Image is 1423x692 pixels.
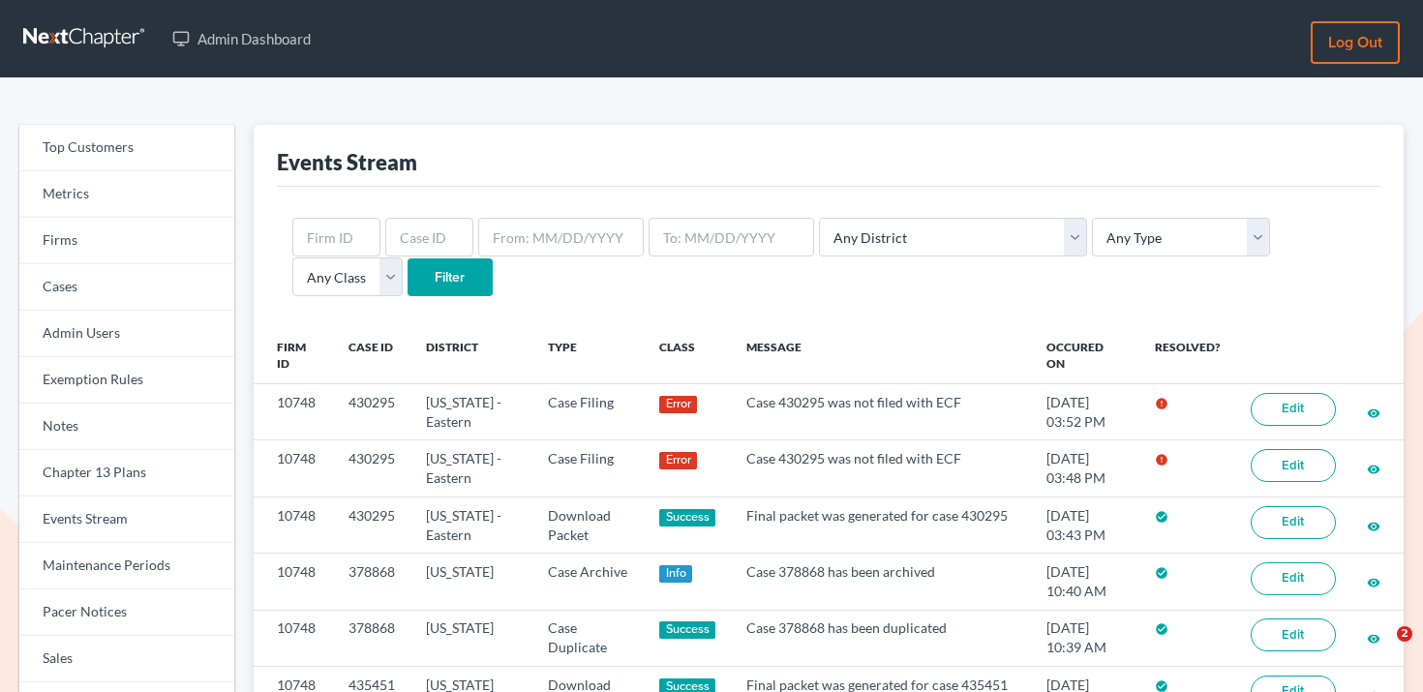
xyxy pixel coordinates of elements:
[644,328,731,384] th: Class
[532,440,645,496] td: Case Filing
[292,218,380,256] input: Firm ID
[649,218,814,256] input: To: MM/DD/YYYY
[731,554,1031,610] td: Case 378868 has been archived
[19,496,234,543] a: Events Stream
[1155,453,1168,466] i: error
[19,543,234,589] a: Maintenance Periods
[410,610,532,666] td: [US_STATE]
[19,264,234,311] a: Cases
[1031,554,1139,610] td: [DATE] 10:40 AM
[1367,573,1380,589] a: visibility
[1367,520,1380,533] i: visibility
[1367,406,1380,420] i: visibility
[1031,496,1139,553] td: [DATE] 03:43 PM
[333,496,410,553] td: 430295
[1139,328,1235,384] th: Resolved?
[254,328,333,384] th: Firm ID
[410,384,532,440] td: [US_STATE] - Eastern
[478,218,644,256] input: From: MM/DD/YYYY
[254,610,333,666] td: 10748
[659,621,715,639] div: Success
[1367,463,1380,476] i: visibility
[1031,384,1139,440] td: [DATE] 03:52 PM
[333,328,410,384] th: Case ID
[1367,460,1380,476] a: visibility
[1251,393,1336,426] a: Edit
[254,554,333,610] td: 10748
[1367,404,1380,420] a: visibility
[532,496,645,553] td: Download Packet
[1155,397,1168,410] i: error
[1251,562,1336,595] a: Edit
[1357,626,1404,673] iframe: Intercom live chat
[1397,626,1412,642] span: 2
[333,610,410,666] td: 378868
[1031,328,1139,384] th: Occured On
[410,496,532,553] td: [US_STATE] - Eastern
[19,636,234,682] a: Sales
[333,440,410,496] td: 430295
[19,125,234,171] a: Top Customers
[659,452,697,469] div: Error
[19,450,234,496] a: Chapter 13 Plans
[1367,576,1380,589] i: visibility
[731,610,1031,666] td: Case 378868 has been duplicated
[659,396,697,413] div: Error
[1251,449,1336,482] a: Edit
[532,384,645,440] td: Case Filing
[254,384,333,440] td: 10748
[532,610,645,666] td: Case Duplicate
[659,565,692,583] div: Info
[277,148,417,176] div: Events Stream
[410,440,532,496] td: [US_STATE] - Eastern
[19,311,234,357] a: Admin Users
[19,589,234,636] a: Pacer Notices
[1031,610,1139,666] td: [DATE] 10:39 AM
[408,258,493,297] input: Filter
[410,328,532,384] th: District
[333,384,410,440] td: 430295
[1311,21,1400,64] a: Log out
[1031,440,1139,496] td: [DATE] 03:48 PM
[333,554,410,610] td: 378868
[19,357,234,404] a: Exemption Rules
[19,218,234,264] a: Firms
[1367,517,1380,533] a: visibility
[19,171,234,218] a: Metrics
[1155,622,1168,636] i: check_circle
[1251,618,1336,651] a: Edit
[731,384,1031,440] td: Case 430295 was not filed with ECF
[731,440,1031,496] td: Case 430295 was not filed with ECF
[254,440,333,496] td: 10748
[1251,506,1336,539] a: Edit
[731,328,1031,384] th: Message
[532,554,645,610] td: Case Archive
[19,404,234,450] a: Notes
[1155,510,1168,524] i: check_circle
[163,21,320,56] a: Admin Dashboard
[254,496,333,553] td: 10748
[532,328,645,384] th: Type
[659,509,715,527] div: Success
[731,496,1031,553] td: Final packet was generated for case 430295
[1155,566,1168,580] i: check_circle
[410,554,532,610] td: [US_STATE]
[385,218,473,256] input: Case ID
